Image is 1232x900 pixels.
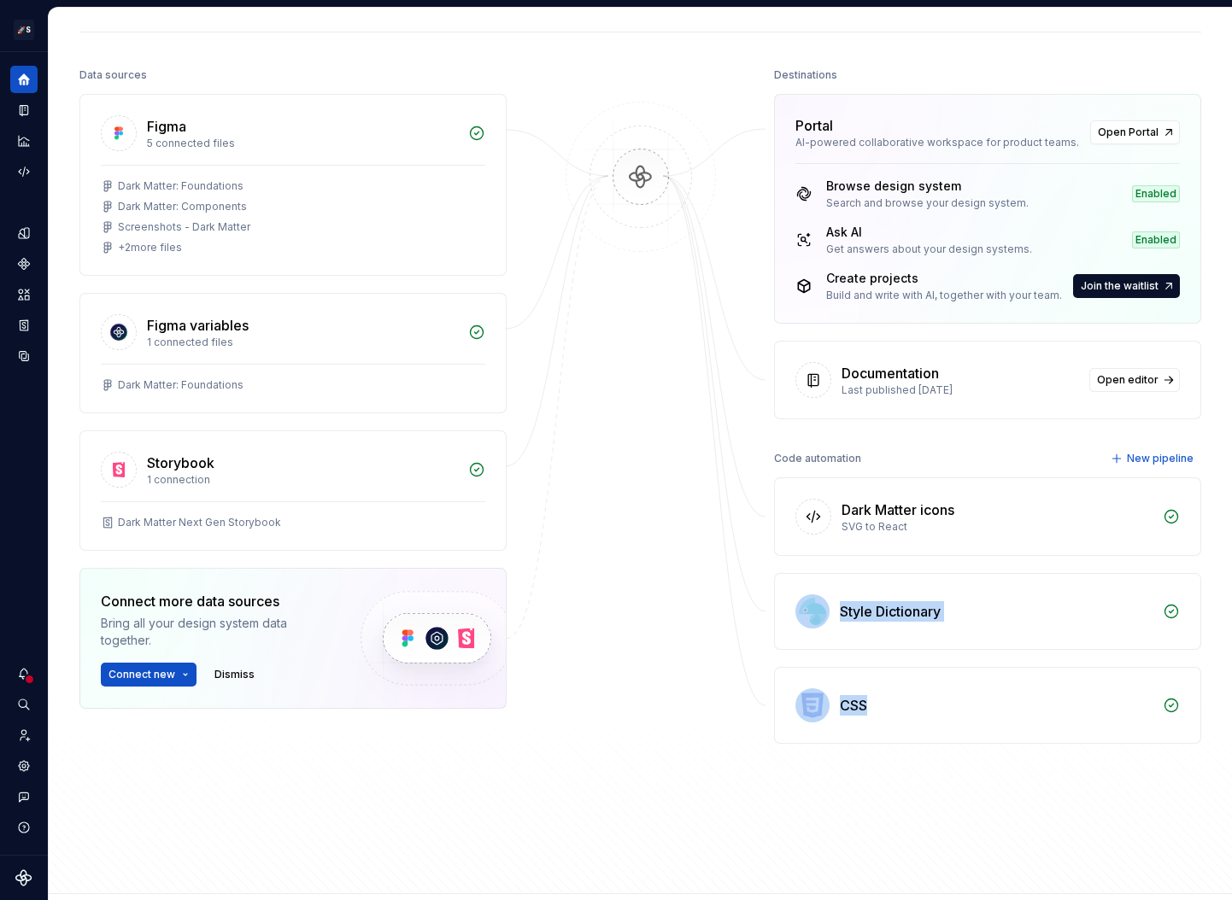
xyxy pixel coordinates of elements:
[1073,274,1180,298] button: Join the waitlist
[1127,452,1194,465] span: New pipeline
[774,63,837,87] div: Destinations
[10,158,38,185] a: Code automation
[1097,373,1159,387] span: Open editor
[3,11,44,48] button: 🚀S
[79,94,507,276] a: Figma5 connected filesDark Matter: FoundationsDark Matter: ComponentsScreenshots - Dark Matter+2m...
[10,66,38,93] a: Home
[1132,231,1180,248] div: Enabled
[147,336,458,349] div: 1 connected files
[147,116,186,137] div: Figma
[795,115,833,136] div: Portal
[10,342,38,370] a: Data sources
[10,783,38,810] button: Contact support
[101,663,197,687] button: Connect new
[10,96,38,124] a: Documentation
[10,127,38,155] a: Analytics
[118,179,243,193] div: Dark Matter: Foundations
[147,315,249,336] div: Figma variables
[1090,120,1180,144] a: Open Portal
[10,722,38,749] a: Invite team
[826,243,1032,256] div: Get answers about your design systems.
[842,500,954,520] div: Dark Matter icons
[842,520,1153,534] div: SVG to React
[79,430,507,551] a: Storybook1 connectionDark Matter Next Gen Storybook
[79,293,507,413] a: Figma variables1 connected filesDark Matter: Foundations
[826,178,1029,195] div: Browse design system
[826,289,1062,302] div: Build and write with AI, together with your team.
[10,219,38,247] a: Design tokens
[1081,279,1159,293] span: Join the waitlist
[118,220,250,234] div: Screenshots - Dark Matter
[840,695,867,716] div: CSS
[795,136,1080,149] div: AI-powered collaborative workspace for product teams.
[1089,368,1180,392] a: Open editor
[101,615,331,649] div: Bring all your design system data together.
[147,137,458,150] div: 5 connected files
[79,63,147,87] div: Data sources
[10,312,38,339] a: Storybook stories
[1106,447,1201,470] button: New pipeline
[101,591,331,611] div: Connect more data sources
[14,20,34,40] div: 🚀S
[15,869,32,886] svg: Supernova Logo
[10,660,38,687] button: Notifications
[826,224,1032,241] div: Ask AI
[207,663,262,687] button: Dismiss
[842,363,939,383] div: Documentation
[118,516,281,529] div: Dark Matter Next Gen Storybook
[118,241,182,254] div: + 2 more files
[10,281,38,308] a: Assets
[118,378,243,392] div: Dark Matter: Foundations
[10,250,38,278] a: Components
[118,200,247,213] div: Dark Matter: Components
[109,668,175,681] span: Connect new
[214,668,255,681] span: Dismiss
[840,601,941,622] div: Style Dictionary
[1132,185,1180,202] div: Enabled
[10,752,38,780] a: Settings
[147,453,214,473] div: Storybook
[842,383,1079,397] div: Last published [DATE]
[774,447,861,470] div: Code automation
[826,196,1029,210] div: Search and browse your design system.
[10,691,38,718] button: Search ⌘K
[147,473,458,487] div: 1 connection
[1098,126,1159,139] span: Open Portal
[826,270,1062,287] div: Create projects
